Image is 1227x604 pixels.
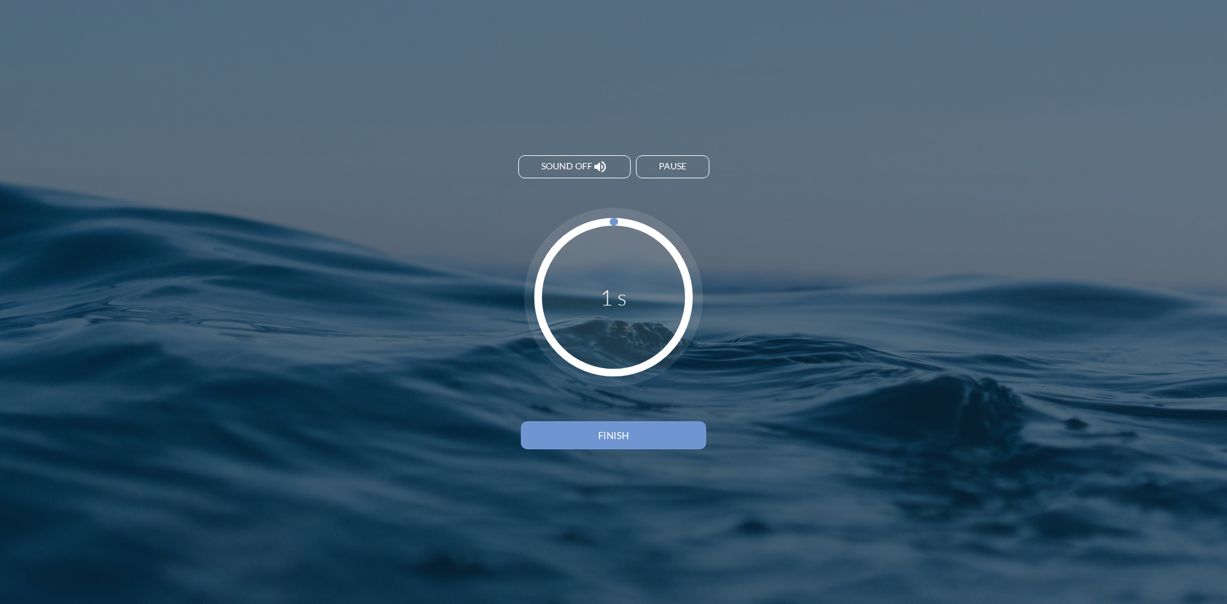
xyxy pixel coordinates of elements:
[521,421,706,449] button: Finish
[541,161,592,172] span: Sound off
[592,159,608,174] i: volume_up
[518,155,631,178] button: Sound off
[636,155,709,178] button: Pause
[543,430,684,441] div: Finish
[659,161,686,172] div: Pause
[600,284,627,310] div: 1 s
